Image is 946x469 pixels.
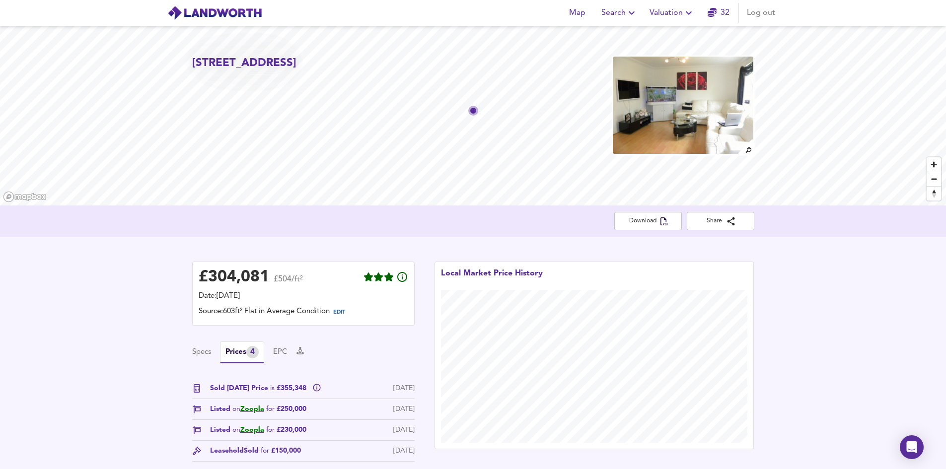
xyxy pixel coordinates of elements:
button: Reset bearing to north [927,186,941,201]
span: for [266,426,275,433]
span: Valuation [650,6,695,20]
span: Sold [DATE] Price £355,348 [210,383,308,394]
div: [DATE] [393,383,415,394]
button: Zoom in [927,157,941,172]
span: Map [566,6,589,20]
div: Date: [DATE] [199,291,408,302]
button: Valuation [646,3,699,23]
span: for [266,405,275,412]
span: Sold £150,000 [244,446,301,456]
span: Log out [747,6,775,20]
a: 32 [708,6,729,20]
span: Share [695,216,746,226]
img: search [737,138,754,155]
a: Zoopla [240,426,264,433]
span: Listed £250,000 [210,404,306,414]
a: Mapbox homepage [3,191,47,202]
button: Map [562,3,593,23]
button: EPC [273,347,288,358]
div: £ 304,081 [199,270,269,285]
span: Download [622,216,674,226]
div: [DATE] [393,404,415,414]
img: logo [167,5,262,20]
button: Log out [743,3,779,23]
div: Source: 603ft² Flat in Average Condition [199,306,408,319]
div: [DATE] [393,446,415,456]
span: for [261,447,269,454]
span: £504/ft² [274,275,303,290]
button: 32 [703,3,734,23]
button: Share [687,212,754,230]
h2: [STREET_ADDRESS] [192,56,296,71]
span: Search [601,6,638,20]
button: Prices4 [220,341,264,363]
div: Open Intercom Messenger [900,435,924,459]
span: Listed £230,000 [210,425,306,435]
div: 4 [246,346,259,358]
button: Search [597,3,642,23]
span: on [232,426,240,433]
span: Reset bearing to north [927,187,941,201]
button: Zoom out [927,172,941,186]
img: property [612,56,754,155]
button: Download [614,212,682,230]
span: is [270,385,275,392]
div: Prices [225,346,259,358]
a: Zoopla [240,405,264,412]
div: [DATE] [393,425,415,435]
div: Leasehold [210,446,301,456]
button: Specs [192,347,211,358]
div: Local Market Price History [441,268,543,290]
span: on [232,405,240,412]
span: EDIT [333,310,345,315]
